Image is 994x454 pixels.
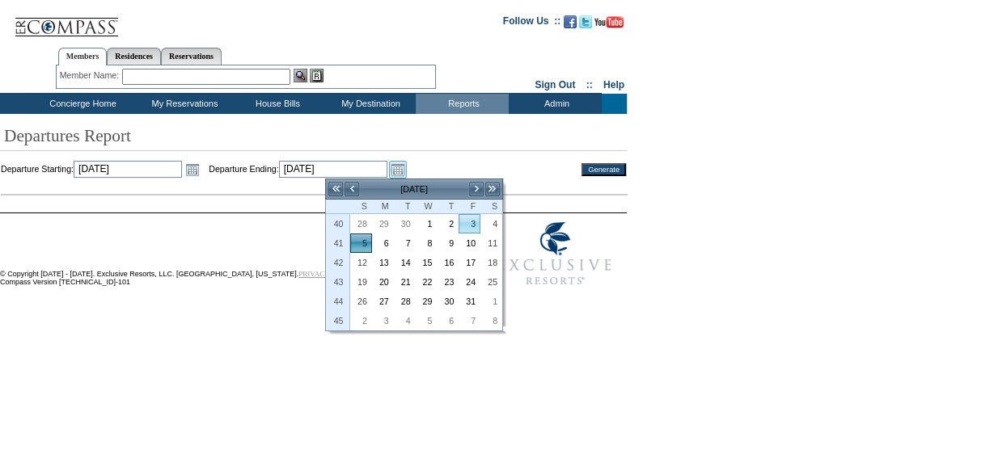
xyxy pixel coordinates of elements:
td: Departure Starting: Departure Ending: [1,161,564,179]
td: Tuesday, October 28, 2025 [394,292,416,311]
td: Sunday, October 12, 2025 [350,253,372,272]
td: Saturday, October 18, 2025 [480,253,502,272]
a: 22 [417,273,437,291]
a: 6 [438,312,458,330]
a: 7 [459,312,480,330]
a: Open the calendar popup. [184,161,201,179]
td: Wednesday, October 22, 2025 [416,272,438,292]
span: :: [586,79,593,90]
td: Friday, October 17, 2025 [459,253,480,272]
a: 3 [373,312,393,330]
th: Friday [459,200,480,214]
td: Concierge Home [26,94,137,114]
td: Monday, November 03, 2025 [372,311,394,330]
td: Monday, October 20, 2025 [372,272,394,292]
a: 24 [459,273,480,291]
a: 9 [438,234,458,252]
a: 4 [481,215,501,233]
th: Monday [372,200,394,214]
td: Saturday, October 04, 2025 [480,214,502,233]
td: Friday, October 24, 2025 [459,272,480,292]
td: Thursday, October 16, 2025 [437,253,459,272]
td: Sunday, September 28, 2025 [350,214,372,233]
a: Reservations [161,48,222,65]
td: Friday, October 03, 2025 [459,214,480,233]
td: Sunday, November 02, 2025 [350,311,372,330]
a: 14 [395,254,415,271]
a: PRIVACY POLICY [298,270,357,278]
a: Members [58,48,108,65]
a: Residences [107,48,161,65]
td: Thursday, October 09, 2025 [437,233,459,253]
a: Become our fan on Facebook [564,20,577,30]
a: 1 [417,215,437,233]
a: Help [603,79,624,90]
a: 2 [438,215,458,233]
td: Thursday, October 30, 2025 [437,292,459,311]
a: Open the calendar popup. [389,161,407,179]
a: 26 [351,292,371,310]
a: 5 [351,234,371,252]
a: Follow us on Twitter [579,20,592,30]
th: 42 [326,253,350,272]
a: 8 [481,312,501,330]
th: 41 [326,233,350,253]
td: Friday, October 31, 2025 [459,292,480,311]
th: 44 [326,292,350,311]
a: >> [484,181,501,197]
td: Saturday, November 08, 2025 [480,311,502,330]
td: Saturday, October 11, 2025 [480,233,502,253]
img: Become our fan on Facebook [564,15,577,28]
a: 29 [417,292,437,310]
td: Tuesday, October 07, 2025 [394,233,416,253]
th: 43 [326,272,350,292]
td: Sunday, October 19, 2025 [350,272,372,292]
a: 30 [438,292,458,310]
td: Friday, November 07, 2025 [459,311,480,330]
a: Sign Out [535,79,575,90]
td: Wednesday, October 29, 2025 [416,292,438,311]
a: 16 [438,254,458,271]
th: 40 [326,214,350,233]
a: < [344,181,360,197]
th: Wednesday [416,200,438,214]
td: Thursday, November 06, 2025 [437,311,459,330]
td: My Destination [323,94,416,114]
a: 28 [395,292,415,310]
a: 7 [395,234,415,252]
img: Subscribe to our YouTube Channel [594,16,624,28]
td: Admin [509,94,602,114]
img: Exclusive Resorts [482,213,627,294]
a: 27 [373,292,393,310]
td: Wednesday, October 08, 2025 [416,233,438,253]
td: Tuesday, October 14, 2025 [394,253,416,272]
th: Saturday [480,200,502,214]
a: 6 [373,234,393,252]
a: 18 [481,254,501,271]
a: 21 [395,273,415,291]
a: 13 [373,254,393,271]
td: Reports [416,94,509,114]
td: Monday, October 27, 2025 [372,292,394,311]
th: Thursday [437,200,459,214]
td: [DATE] [360,180,468,198]
a: 11 [481,234,501,252]
td: Tuesday, September 30, 2025 [394,214,416,233]
a: 3 [459,215,480,233]
td: Monday, October 13, 2025 [372,253,394,272]
a: 2 [351,312,371,330]
a: 25 [481,273,501,291]
a: 19 [351,273,371,291]
td: Thursday, October 02, 2025 [437,214,459,233]
a: Subscribe to our YouTube Channel [594,20,624,30]
div: Member Name: [60,69,122,82]
td: Sunday, October 26, 2025 [350,292,372,311]
th: Sunday [350,200,372,214]
a: 12 [351,254,371,271]
a: << [328,181,344,197]
img: Reservations [310,69,324,82]
a: 1 [481,292,501,310]
th: 45 [326,311,350,330]
a: 4 [395,312,415,330]
th: Tuesday [394,200,416,214]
